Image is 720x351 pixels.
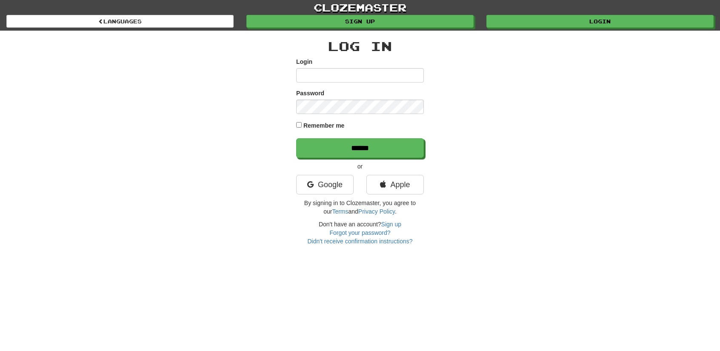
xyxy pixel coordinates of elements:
a: Forgot your password? [329,229,390,236]
label: Password [296,89,324,97]
a: Sign up [246,15,474,28]
h2: Log In [296,39,424,53]
a: Privacy Policy [358,208,395,215]
a: Languages [6,15,234,28]
a: Terms [332,208,348,215]
a: Apple [366,175,424,194]
a: Login [486,15,714,28]
div: Don't have an account? [296,220,424,245]
p: or [296,162,424,171]
a: Sign up [381,221,401,228]
a: Google [296,175,354,194]
label: Login [296,57,312,66]
label: Remember me [303,121,345,130]
a: Didn't receive confirmation instructions? [307,238,412,245]
p: By signing in to Clozemaster, you agree to our and . [296,199,424,216]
